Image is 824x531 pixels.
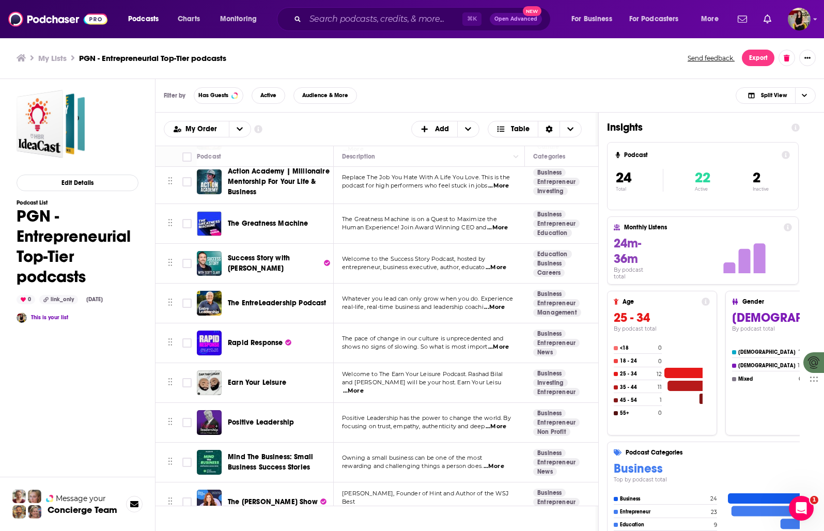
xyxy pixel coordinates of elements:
span: Monitoring [220,12,257,26]
a: Show additional information [254,124,262,134]
h4: 0 [658,345,662,351]
span: ...More [486,263,506,272]
img: The EntreLeadership Podcast [197,291,222,316]
span: 24m-36m [614,236,641,267]
a: The Kara Goldin Show [197,490,222,514]
a: Entrepreneur [533,178,580,186]
span: Owning a small business can be one of the most [342,454,482,461]
a: Business [533,259,566,268]
span: Table [511,126,530,133]
span: and [PERSON_NAME] will be your host. Earn Your Leisu [342,379,501,386]
h4: 0 [658,358,662,365]
span: My Order [185,126,221,133]
span: Human Experience! Join Award Winning CEO and [342,224,487,231]
button: Export [742,50,774,66]
span: 2 [753,169,760,186]
h4: 45 - 54 [620,397,658,403]
h4: By podcast total [614,325,710,332]
h4: 7 [799,349,802,355]
h4: 1 [660,397,662,403]
h3: Filter by [164,92,185,99]
a: The Greatness Machine [228,218,308,229]
span: For Business [571,12,612,26]
span: real-life, real-time business and leadership coachi [342,303,484,310]
a: Investing [533,187,568,195]
a: News [533,467,557,476]
div: Podcast [197,150,221,163]
span: The [PERSON_NAME] Show [228,497,318,506]
span: Podcasts [128,12,159,26]
button: Move [167,216,174,231]
span: Toggle select row [182,378,192,387]
a: Business [533,168,566,177]
span: The Greatness Machine [228,219,308,228]
img: Positive Leadership [197,410,222,435]
button: Column Actions [598,150,610,163]
button: Edit Details [17,175,138,191]
span: Active [260,92,276,98]
button: Show profile menu [788,8,811,30]
a: Mind The Business: Small Business Success Stories [228,452,330,473]
button: Move [167,455,174,470]
button: Move [167,415,174,430]
img: User Profile [788,8,811,30]
button: Move [167,256,174,271]
span: Welcome to The Earn Your Leisure Podcast. Rashad Bilal [342,370,503,378]
span: Open Advanced [494,17,537,22]
a: Positive Leadership [228,417,294,428]
a: The EntreLeadership Podcast [228,298,327,308]
a: Rapid Response [228,338,291,348]
button: open menu [213,11,270,27]
h4: 35 - 44 [620,384,656,391]
a: Success Story with [PERSON_NAME] [228,253,330,274]
span: Toggle select row [182,299,192,308]
button: Move [167,375,174,391]
button: Choose View [488,121,582,137]
a: Non Profit [533,428,570,436]
h3: PGN - Entrepreneurial Top-Tier podcasts [79,53,226,63]
button: open menu [164,126,229,133]
h4: 12 [657,371,662,378]
a: Business [533,369,566,378]
span: 22 [695,169,710,186]
span: The EntreLeadership Podcast [228,299,327,307]
h4: 0 [658,410,662,416]
img: cassey [17,313,27,323]
span: The pace of change in our culture is unprecedented and [342,335,503,342]
span: focusing on trust, empathy, authenticity and deep [342,423,485,430]
h4: Mixed [738,376,797,382]
button: + Add [411,121,479,137]
a: Action Academy | Millionaire Mentorship For Your Life & Business [228,166,330,197]
button: Open AdvancedNew [490,13,542,25]
a: Entrepreneur [533,418,580,427]
a: Business [533,489,566,497]
span: Toggle select row [182,177,192,186]
a: Show notifications dropdown [734,10,751,28]
h4: By podcast total [614,267,656,280]
a: The [PERSON_NAME] Show [228,497,327,507]
span: ...More [484,462,504,471]
a: Entrepreneur [533,498,580,506]
a: Education [533,229,572,237]
span: The Greatness Machine is on a Quest to Maximize the [342,215,497,223]
span: More [701,12,719,26]
div: link_only [39,295,78,304]
span: For Podcasters [629,12,679,26]
img: Sydney Profile [12,490,26,503]
h2: Choose View [736,87,816,104]
button: open menu [121,11,172,27]
button: open menu [694,11,732,27]
a: Mind The Business: Small Business Success Stories [197,450,222,475]
span: New [523,6,541,16]
img: Action Academy | Millionaire Mentorship For Your Life & Business [197,169,222,194]
a: This is your list [31,314,68,321]
img: Jules Profile [28,490,41,503]
img: The Greatness Machine [197,211,222,236]
button: open menu [564,11,625,27]
a: PGN - Entrepreneurial Top-Tier podcasts [17,90,85,158]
